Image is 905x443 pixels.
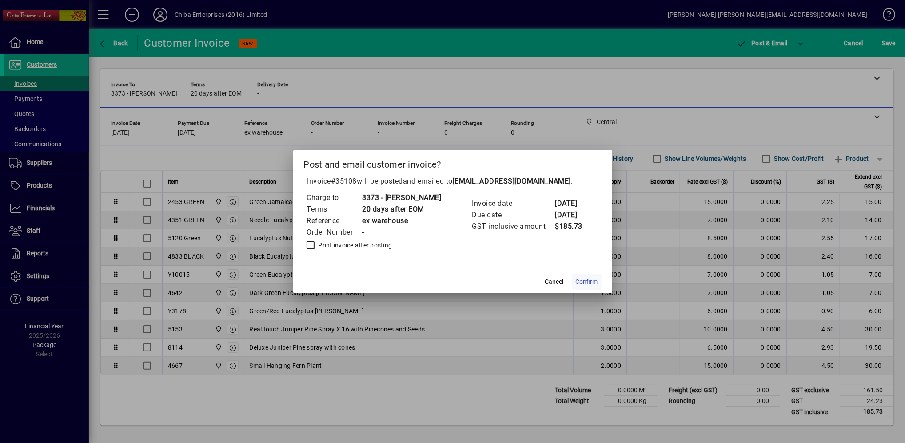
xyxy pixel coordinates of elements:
td: - [362,227,442,238]
td: Order Number [307,227,362,238]
td: GST inclusive amount [472,221,555,232]
td: Charge to [307,192,362,204]
td: Reference [307,215,362,227]
p: Invoice will be posted . [304,176,602,187]
td: [DATE] [555,209,590,221]
td: ex warehouse [362,215,442,227]
td: Terms [307,204,362,215]
span: #35108 [331,177,357,185]
span: Cancel [545,277,564,287]
span: and emailed to [403,177,571,185]
button: Cancel [540,274,569,290]
h2: Post and email customer invoice? [293,150,612,176]
td: Invoice date [472,198,555,209]
td: $185.73 [555,221,590,232]
td: 20 days after EOM [362,204,442,215]
button: Confirm [572,274,602,290]
td: 3373 - [PERSON_NAME] [362,192,442,204]
label: Print invoice after posting [317,241,392,250]
td: Due date [472,209,555,221]
td: [DATE] [555,198,590,209]
span: Confirm [576,277,598,287]
b: [EMAIL_ADDRESS][DOMAIN_NAME] [453,177,571,185]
